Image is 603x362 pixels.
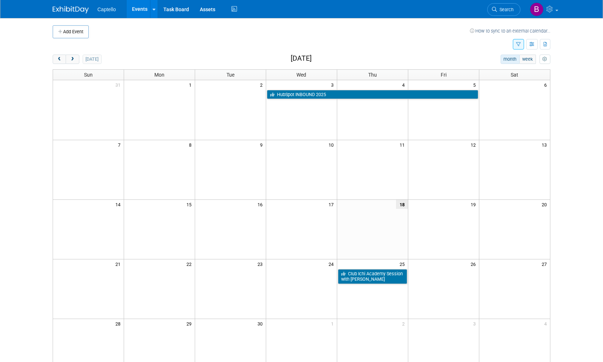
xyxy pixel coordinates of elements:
span: 30 [257,319,266,328]
span: 13 [541,140,550,149]
button: Add Event [53,25,89,38]
span: Thu [368,72,377,78]
span: 27 [541,259,550,268]
span: 2 [401,319,408,328]
span: 7 [117,140,124,149]
span: 16 [257,200,266,209]
a: HubSpot INBOUND 2025 [267,90,478,99]
span: 2 [259,80,266,89]
span: Sun [84,72,93,78]
span: 5 [472,80,479,89]
span: 1 [330,319,337,328]
span: 23 [257,259,266,268]
span: Wed [296,72,306,78]
a: How to sync to an external calendar... [470,28,550,34]
span: 9 [259,140,266,149]
a: Club Ichi Academy Session with [PERSON_NAME] [338,269,407,284]
button: prev [53,55,66,64]
button: [DATE] [83,55,102,64]
span: 19 [470,200,479,209]
i: Personalize Calendar [542,57,547,62]
span: 3 [330,80,337,89]
span: 22 [186,259,195,268]
button: myCustomButton [540,55,550,64]
span: 6 [543,80,550,89]
span: 24 [328,259,337,268]
span: 18 [396,200,408,209]
span: 14 [115,200,124,209]
span: Mon [154,72,164,78]
img: ExhibitDay [53,6,89,13]
span: 4 [543,319,550,328]
span: 17 [328,200,337,209]
span: 25 [399,259,408,268]
span: 12 [470,140,479,149]
span: 15 [186,200,195,209]
span: 4 [401,80,408,89]
span: Captello [97,7,116,12]
span: Search [497,7,514,12]
span: 11 [399,140,408,149]
span: 1 [188,80,195,89]
span: 29 [186,319,195,328]
span: 26 [470,259,479,268]
span: 31 [115,80,124,89]
button: next [66,55,79,64]
span: 28 [115,319,124,328]
span: 20 [541,200,550,209]
span: 10 [328,140,337,149]
img: Brad Froese [530,3,543,16]
a: Search [487,3,520,16]
button: week [519,55,536,64]
span: Fri [441,72,446,78]
button: month [501,55,520,64]
span: 3 [472,319,479,328]
span: Sat [511,72,518,78]
span: 8 [188,140,195,149]
span: Tue [226,72,234,78]
span: 21 [115,259,124,268]
h2: [DATE] [291,55,312,63]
